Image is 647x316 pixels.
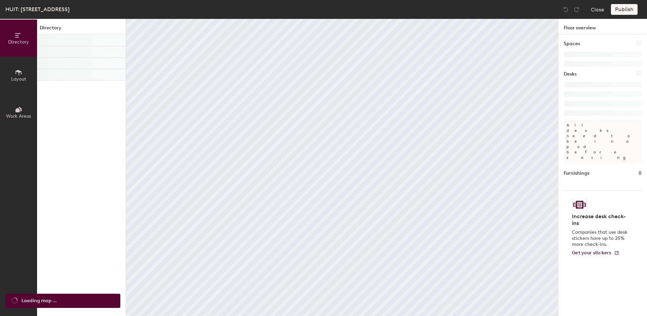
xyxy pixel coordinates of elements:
[11,76,26,82] span: Layout
[8,39,29,45] span: Directory
[573,6,580,13] img: Redo
[564,170,589,177] h1: Furnishings
[564,70,577,78] h1: Desks
[22,297,57,305] span: Loading map ...
[564,120,642,163] p: All desks need to be in a pod before saving
[572,213,629,227] h4: Increase desk check-ins
[572,250,611,256] span: Get your stickers
[572,229,629,248] p: Companies that use desk stickers have up to 25% more check-ins.
[591,4,604,15] button: Close
[572,199,587,210] img: Sticker logo
[572,250,619,256] a: Get your stickers
[126,19,558,316] canvas: Map
[6,113,31,119] span: Work Areas
[558,19,647,35] h1: Floor overview
[37,24,126,35] h1: Directory
[5,5,70,13] div: HUIT: [STREET_ADDRESS]
[564,40,580,48] h1: Spaces
[639,170,642,177] h1: 0
[562,6,569,13] img: Undo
